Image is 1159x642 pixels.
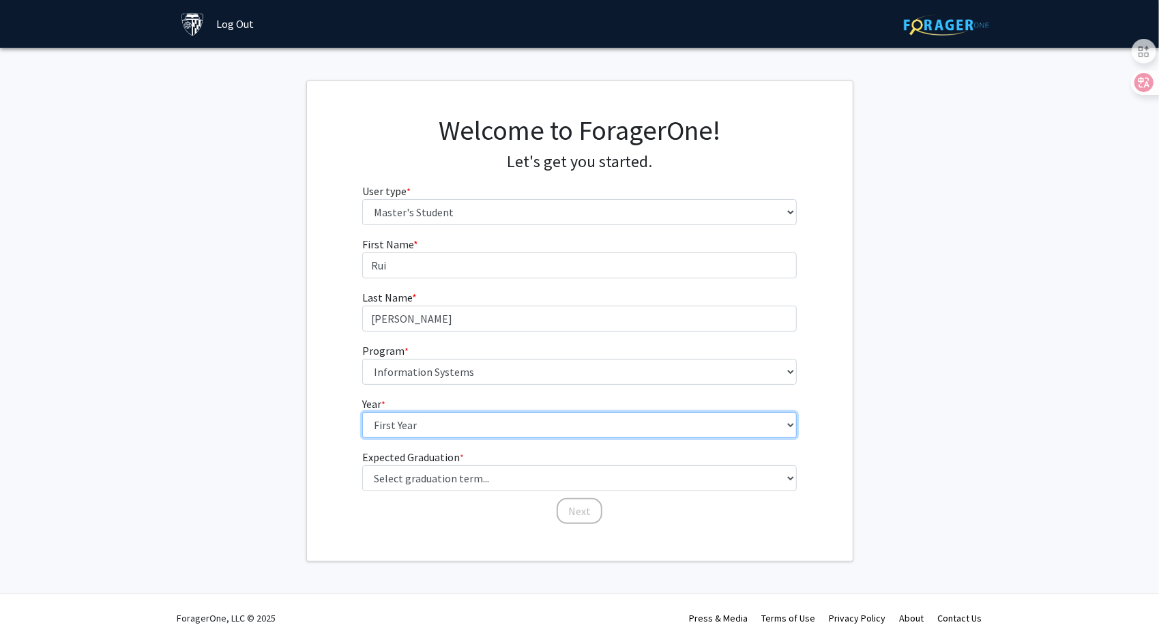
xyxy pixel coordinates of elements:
h4: Let's get you started. [362,152,797,172]
label: Expected Graduation [362,449,464,465]
span: Last Name [362,291,412,304]
a: About [900,612,924,624]
label: Year [362,396,385,412]
a: Press & Media [690,612,748,624]
label: Program [362,342,409,359]
button: Next [557,498,602,524]
iframe: Chat [10,581,58,632]
img: ForagerOne Logo [904,14,989,35]
label: User type [362,183,411,199]
a: Privacy Policy [830,612,886,624]
img: Johns Hopkins University Logo [181,12,205,36]
a: Contact Us [938,612,982,624]
h1: Welcome to ForagerOne! [362,114,797,147]
a: Terms of Use [762,612,816,624]
span: First Name [362,237,413,251]
div: ForagerOne, LLC © 2025 [177,594,276,642]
